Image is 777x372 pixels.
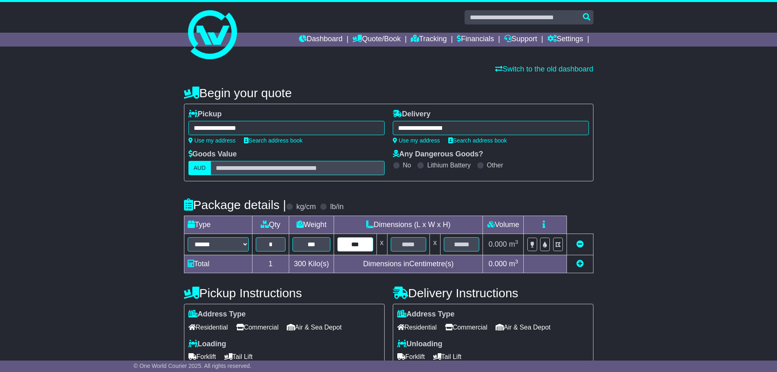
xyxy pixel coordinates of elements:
[188,110,222,119] label: Pickup
[289,216,334,234] td: Weight
[487,161,503,169] label: Other
[393,110,431,119] label: Delivery
[188,161,211,175] label: AUD
[489,240,507,248] span: 0.000
[397,350,425,363] span: Forklift
[244,137,303,144] a: Search address book
[576,260,584,268] a: Add new item
[397,310,455,319] label: Address Type
[252,216,289,234] td: Qty
[445,321,487,334] span: Commercial
[334,255,483,273] td: Dimensions in Centimetre(s)
[224,350,253,363] span: Tail Lift
[134,363,252,369] span: © One World Courier 2025. All rights reserved.
[252,255,289,273] td: 1
[289,255,334,273] td: Kilo(s)
[496,321,551,334] span: Air & Sea Depot
[411,33,447,47] a: Tracking
[547,33,583,47] a: Settings
[188,137,236,144] a: Use my address
[184,286,385,300] h4: Pickup Instructions
[427,161,471,169] label: Lithium Battery
[393,137,440,144] a: Use my address
[184,216,252,234] td: Type
[433,350,462,363] span: Tail Lift
[294,260,306,268] span: 300
[509,240,518,248] span: m
[296,203,316,212] label: kg/cm
[393,150,483,159] label: Any Dangerous Goods?
[515,239,518,245] sup: 3
[184,198,286,212] h4: Package details |
[188,321,228,334] span: Residential
[334,216,483,234] td: Dimensions (L x W x H)
[393,286,593,300] h4: Delivery Instructions
[429,234,440,255] td: x
[352,33,401,47] a: Quote/Book
[188,350,216,363] span: Forklift
[504,33,537,47] a: Support
[483,216,524,234] td: Volume
[448,137,507,144] a: Search address book
[188,340,226,349] label: Loading
[236,321,279,334] span: Commercial
[403,161,411,169] label: No
[509,260,518,268] span: m
[495,65,593,73] a: Switch to the old dashboard
[299,33,343,47] a: Dashboard
[489,260,507,268] span: 0.000
[515,258,518,265] sup: 3
[457,33,494,47] a: Financials
[397,340,443,349] label: Unloading
[376,234,387,255] td: x
[287,321,342,334] span: Air & Sea Depot
[184,255,252,273] td: Total
[184,86,593,100] h4: Begin your quote
[330,203,343,212] label: lb/in
[576,240,584,248] a: Remove this item
[188,310,246,319] label: Address Type
[397,321,437,334] span: Residential
[188,150,237,159] label: Goods Value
